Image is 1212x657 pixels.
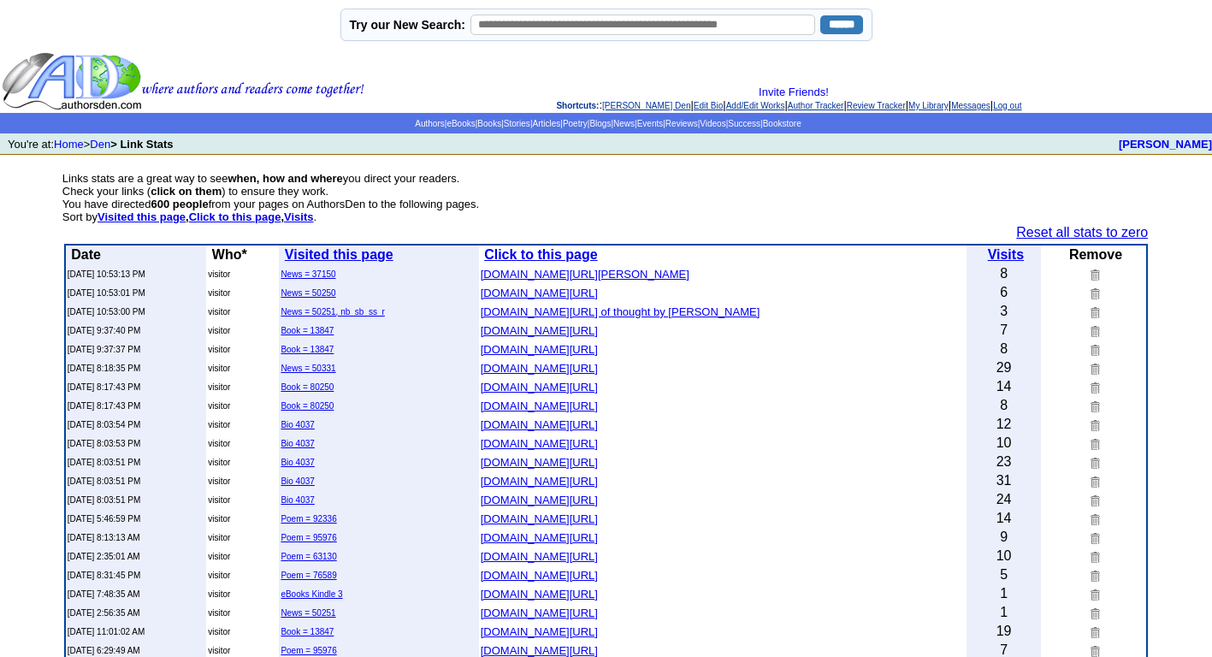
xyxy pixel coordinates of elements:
a: [DOMAIN_NAME][URL] [481,398,598,412]
span: Shortcuts: [556,101,599,110]
a: Poem = 95976 [281,646,336,655]
a: [DOMAIN_NAME][URL] [481,511,598,525]
td: 10 [967,434,1042,453]
font: [DATE] 2:56:35 AM [68,608,140,618]
div: : | | | | | | | [368,86,1210,111]
font: [DATE] 8:03:51 PM [68,476,140,486]
td: 1 [967,584,1042,603]
font: visitor [208,552,230,561]
td: 29 [967,358,1042,377]
font: [DATE] 8:17:43 PM [68,382,140,392]
td: 5 [967,565,1042,584]
b: Visited this page [285,247,393,262]
b: > Link Stats [110,138,173,151]
font: visitor [208,269,230,279]
a: [DOMAIN_NAME][URL] [481,586,598,601]
font: [DATE] 10:53:00 PM [68,307,145,317]
a: [DOMAIN_NAME][URL] [481,341,598,356]
font: [DOMAIN_NAME][URL] [481,456,598,469]
a: News = 50251 [281,608,335,618]
a: [DOMAIN_NAME][URL] [481,530,598,544]
img: Remove this link [1087,437,1100,450]
a: [DOMAIN_NAME][URL] [481,285,598,299]
td: 10 [967,547,1042,565]
a: Review Tracker [847,101,906,110]
font: visitor [208,571,230,580]
font: [DOMAIN_NAME][URL] [481,475,598,488]
font: [DOMAIN_NAME][URL] [481,324,598,337]
a: [DOMAIN_NAME][URL] [481,642,598,657]
a: Reviews [665,119,698,128]
a: Blogs [589,119,611,128]
td: 6 [967,283,1042,302]
a: Messages [951,101,990,110]
b: when, how and where [228,172,343,185]
td: 3 [967,302,1042,321]
td: 7 [967,321,1042,340]
a: Poem = 92336 [281,514,336,524]
font: [DATE] 9:37:40 PM [68,326,140,335]
img: Remove this link [1087,324,1100,337]
td: 14 [967,377,1042,396]
font: visitor [208,382,230,392]
font: visitor [208,401,230,411]
img: Remove this link [1087,268,1100,281]
img: Remove this link [1087,607,1100,619]
a: Success [728,119,760,128]
td: 31 [967,471,1042,490]
a: Den [90,138,110,151]
a: News = 37150 [281,269,335,279]
a: eBooks [446,119,475,128]
a: [DOMAIN_NAME][URL] [481,435,598,450]
a: [DOMAIN_NAME][URL] [481,360,598,375]
a: Visits [284,210,313,223]
font: visitor [208,307,230,317]
b: , [189,210,284,223]
a: News = 50251, nb_sb_ss_r [281,307,384,317]
font: [DOMAIN_NAME][URL] [481,607,598,619]
a: Bookstore [763,119,801,128]
a: Log out [993,101,1021,110]
a: Edit Bio [694,101,723,110]
a: Add/Edit Works [726,101,785,110]
font: visitor [208,476,230,486]
a: Bio 4037 [281,439,314,448]
font: [DOMAIN_NAME][URL] [481,343,598,356]
img: Remove this link [1087,494,1100,506]
font: [DOMAIN_NAME][URL] [481,494,598,506]
a: Visits [988,247,1024,262]
td: 9 [967,528,1042,547]
a: News = 50331 [281,364,335,373]
font: [DOMAIN_NAME][URL] [481,512,598,525]
a: [DOMAIN_NAME][URL] [481,492,598,506]
font: [DOMAIN_NAME][URL] [481,550,598,563]
td: 14 [967,509,1042,528]
label: Try our New Search: [350,18,465,32]
font: [DATE] 8:03:51 PM [68,495,140,505]
img: Remove this link [1087,569,1100,582]
img: Remove this link [1087,456,1100,469]
a: Videos [700,119,725,128]
a: [DOMAIN_NAME][URL] [481,567,598,582]
font: visitor [208,608,230,618]
img: Remove this link [1087,588,1100,601]
a: [DOMAIN_NAME][URL] [481,624,598,638]
a: [DOMAIN_NAME][URL] [481,454,598,469]
font: visitor [208,589,230,599]
font: [DOMAIN_NAME][URL] [481,381,598,394]
a: Reset all stats to zero [1016,225,1148,240]
a: [DOMAIN_NAME][URL] [481,548,598,563]
font: [DOMAIN_NAME][URL] [481,569,598,582]
font: [DOMAIN_NAME][URL] [481,418,598,431]
a: News = 50250 [281,288,335,298]
a: Bio 4037 [281,476,314,486]
b: Date [71,247,101,262]
a: Poem = 95976 [281,533,336,542]
font: [DOMAIN_NAME][URL] [481,287,598,299]
a: Click to this page [189,210,281,223]
b: , [98,210,189,223]
a: Home [54,138,84,151]
font: [DOMAIN_NAME][URL] [481,531,598,544]
font: [DATE] 11:01:02 AM [68,627,145,636]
